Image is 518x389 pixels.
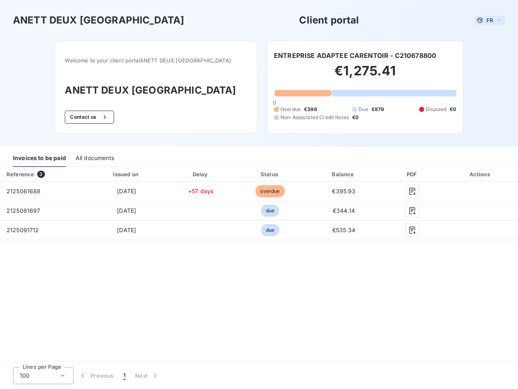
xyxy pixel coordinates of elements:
span: overdue [255,185,284,197]
h6: ENTREPRISE ADAPTEE CARENTOIR - C210678800 [274,51,436,60]
span: €344.14 [333,207,355,214]
span: due [261,205,279,217]
span: 2125061688 [6,188,41,194]
div: All documents [76,150,114,167]
span: €535.34 [332,227,355,233]
span: FR [486,17,493,24]
span: [DATE] [117,227,136,233]
span: €879 [372,106,384,113]
h3: Client portal [299,13,359,28]
h3: ANETT DEUX [GEOGRAPHIC_DATA] [65,83,247,98]
div: Invoices to be paid [13,150,66,167]
span: €395.93 [332,188,355,194]
div: Reference [6,171,34,177]
span: [DATE] [117,188,136,194]
div: Actions [444,170,516,178]
div: Delay [169,170,233,178]
span: €396 [304,106,317,113]
h2: €1,275.41 [274,63,456,87]
span: +57 days [188,188,214,194]
span: Non-Associated Credit Notes [280,114,349,121]
span: 100 [20,372,30,380]
span: Disputed [426,106,446,113]
button: Previous [74,367,119,384]
span: 2125081697 [6,207,40,214]
button: Next [130,367,164,384]
span: due [261,224,279,236]
div: Status [236,170,304,178]
button: 1 [119,367,130,384]
span: Welcome to your client portal ANETT DEUX [GEOGRAPHIC_DATA] [65,57,247,64]
span: 1 [123,372,125,380]
button: Contact us [65,111,114,124]
span: €0 [450,106,456,113]
span: Due [359,106,368,113]
span: 3 [37,171,45,178]
span: 2125091712 [6,227,39,233]
h3: ANETT DEUX [GEOGRAPHIC_DATA] [13,13,184,28]
div: Balance [307,170,381,178]
span: [DATE] [117,207,136,214]
span: €0 [352,114,359,121]
span: 0 [273,99,276,106]
span: Overdue [280,106,301,113]
div: Issued on [87,170,166,178]
div: PDF [384,170,441,178]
